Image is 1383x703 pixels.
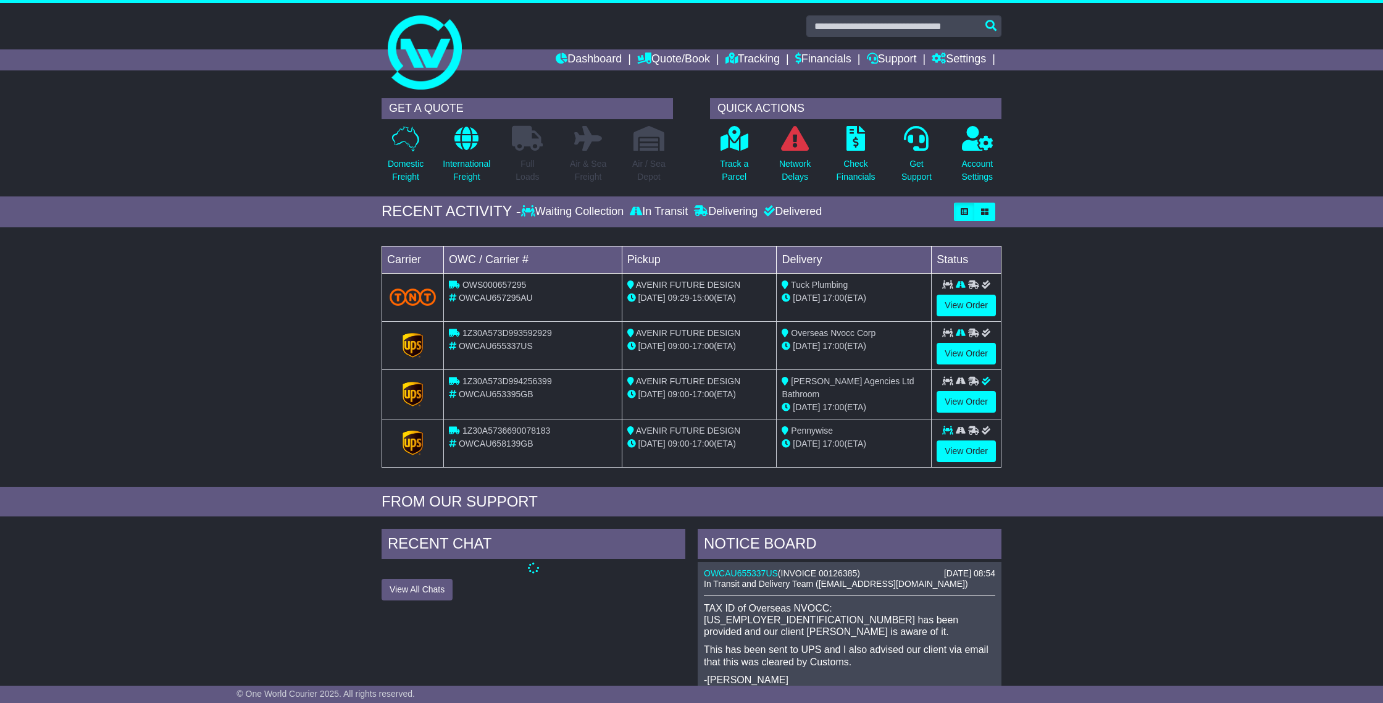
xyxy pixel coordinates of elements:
[636,280,740,290] span: AVENIR FUTURE DESIGN
[403,333,424,358] img: GetCarrierServiceLogo
[403,382,424,406] img: GetCarrierServiceLogo
[782,401,926,414] div: (ETA)
[638,293,666,303] span: [DATE]
[521,205,627,219] div: Waiting Collection
[782,340,926,353] div: (ETA)
[901,158,932,183] p: Get Support
[462,280,527,290] span: OWS000657295
[791,426,833,436] span: Pennywise
[704,602,995,638] p: TAX ID of Overseas NVOCC: [US_EMPLOYER_IDENTIFICATION_NUMBER] has been provided and our client [P...
[761,205,822,219] div: Delivered
[443,158,490,183] p: International Freight
[901,125,932,190] a: GetSupport
[837,158,875,183] p: Check Financials
[382,246,444,273] td: Carrier
[668,293,690,303] span: 09:29
[793,341,820,351] span: [DATE]
[822,341,844,351] span: 17:00
[781,568,858,578] span: INVOICE 00126385
[692,341,714,351] span: 17:00
[462,376,552,386] span: 1Z30A573D994256399
[638,341,666,351] span: [DATE]
[382,579,453,600] button: View All Chats
[459,389,533,399] span: OWCAU653395GB
[403,431,424,455] img: GetCarrierServiceLogo
[236,689,415,699] span: © One World Courier 2025. All rights reserved.
[793,293,820,303] span: [DATE]
[704,674,995,686] p: -[PERSON_NAME]
[822,293,844,303] span: 17:00
[704,644,995,667] p: This has been sent to UPS and I also advised our client via email that this was cleared by Customs.
[512,158,543,183] p: Full Loads
[937,440,996,462] a: View Order
[698,529,1001,562] div: NOTICE BOARD
[791,280,848,290] span: Tuck Plumbing
[556,49,622,70] a: Dashboard
[719,125,749,190] a: Track aParcel
[961,125,994,190] a: AccountSettings
[779,158,811,183] p: Network Delays
[793,402,820,412] span: [DATE]
[937,391,996,413] a: View Order
[720,158,748,183] p: Track a Parcel
[387,125,424,190] a: DomesticFreight
[704,568,778,578] a: OWCAU655337US
[627,388,772,401] div: - (ETA)
[668,341,690,351] span: 09:00
[822,439,844,448] span: 17:00
[725,49,780,70] a: Tracking
[782,376,914,399] span: [PERSON_NAME] Agencies Ltd Bathroom
[627,340,772,353] div: - (ETA)
[777,246,932,273] td: Delivery
[627,437,772,450] div: - (ETA)
[932,49,986,70] a: Settings
[382,203,521,221] div: RECENT ACTIVITY -
[636,376,740,386] span: AVENIR FUTURE DESIGN
[932,246,1001,273] td: Status
[382,529,685,562] div: RECENT CHAT
[668,439,690,448] span: 09:00
[462,426,550,436] span: 1Z30A5736690078183
[388,158,424,183] p: Domestic Freight
[704,579,968,589] span: In Transit and Delivery Team ([EMAIL_ADDRESS][DOMAIN_NAME])
[462,328,552,338] span: 1Z30A573D993592929
[459,293,533,303] span: OWCAU657295AU
[636,426,740,436] span: AVENIR FUTURE DESIGN
[937,295,996,316] a: View Order
[382,98,673,119] div: GET A QUOTE
[944,568,995,579] div: [DATE] 08:54
[627,292,772,305] div: - (ETA)
[638,389,666,399] span: [DATE]
[867,49,917,70] a: Support
[622,246,777,273] td: Pickup
[962,158,993,183] p: Account Settings
[692,293,714,303] span: 15:00
[668,389,690,399] span: 09:00
[937,343,996,364] a: View Order
[791,328,875,338] span: Overseas Nvocc Corp
[710,98,1001,119] div: QUICK ACTIONS
[782,437,926,450] div: (ETA)
[822,402,844,412] span: 17:00
[570,158,606,183] p: Air & Sea Freight
[444,246,622,273] td: OWC / Carrier #
[459,439,533,448] span: OWCAU658139GB
[836,125,876,190] a: CheckFinancials
[795,49,851,70] a: Financials
[459,341,533,351] span: OWCAU655337US
[442,125,491,190] a: InternationalFreight
[390,288,436,305] img: TNT_Domestic.png
[782,292,926,305] div: (ETA)
[704,568,995,579] div: ( )
[793,439,820,448] span: [DATE]
[632,158,666,183] p: Air / Sea Depot
[382,493,1001,511] div: FROM OUR SUPPORT
[637,49,710,70] a: Quote/Book
[638,439,666,448] span: [DATE]
[692,439,714,448] span: 17:00
[636,328,740,338] span: AVENIR FUTURE DESIGN
[692,389,714,399] span: 17:00
[691,205,761,219] div: Delivering
[627,205,691,219] div: In Transit
[779,125,811,190] a: NetworkDelays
